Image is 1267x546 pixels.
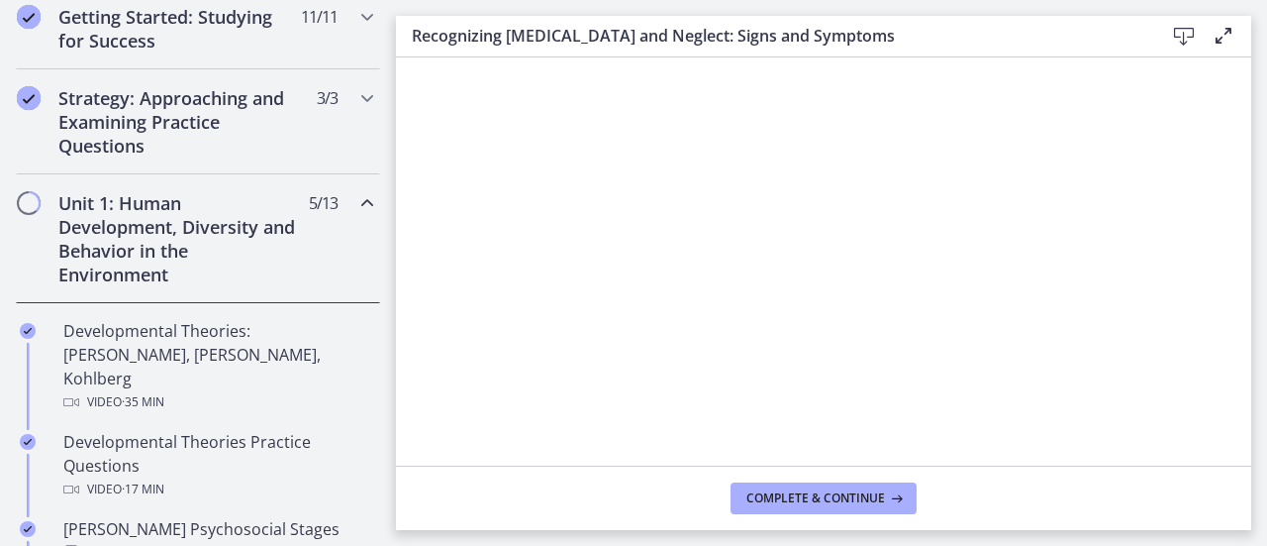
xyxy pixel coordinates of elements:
[746,491,885,506] span: Complete & continue
[63,478,372,501] div: Video
[63,390,372,414] div: Video
[20,323,36,339] i: Completed
[122,390,164,414] span: · 35 min
[63,430,372,501] div: Developmental Theories Practice Questions
[301,5,338,29] span: 11 / 11
[20,521,36,537] i: Completed
[17,86,41,110] i: Completed
[58,5,300,53] h2: Getting Started: Studying for Success
[412,24,1132,48] h3: Recognizing [MEDICAL_DATA] and Neglect: Signs and Symptoms
[122,478,164,501] span: · 17 min
[317,86,338,110] span: 3 / 3
[731,483,917,514] button: Complete & continue
[58,86,300,158] h2: Strategy: Approaching and Examining Practice Questions
[58,191,300,286] h2: Unit 1: Human Development, Diversity and Behavior in the Environment
[63,319,372,414] div: Developmental Theories: [PERSON_NAME], [PERSON_NAME], Kohlberg
[309,191,338,215] span: 5 / 13
[20,434,36,450] i: Completed
[17,5,41,29] i: Completed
